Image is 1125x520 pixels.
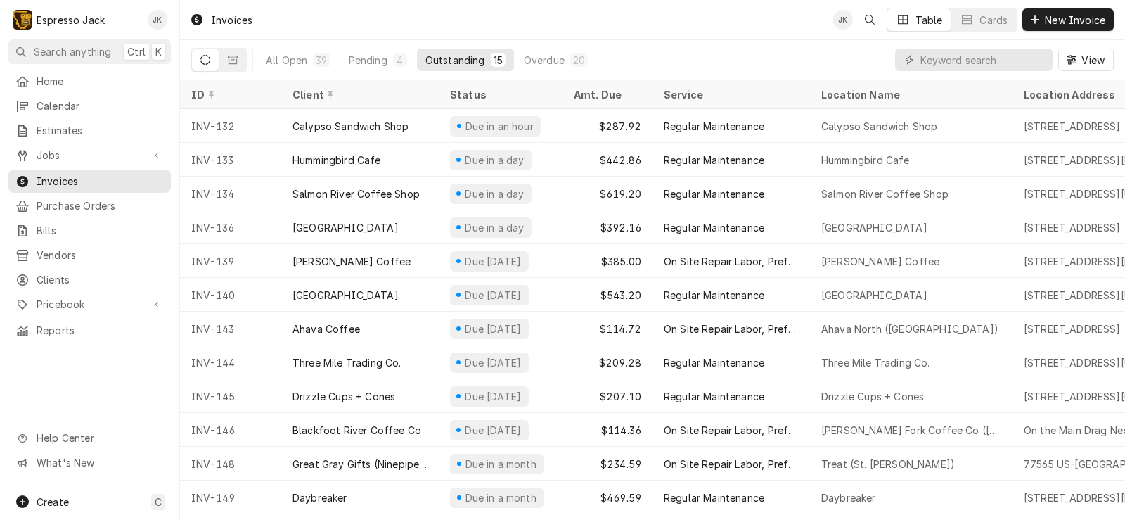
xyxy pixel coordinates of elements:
span: Pricebook [37,297,143,312]
div: Due [DATE] [463,355,523,370]
div: JK [833,10,853,30]
div: [STREET_ADDRESS] [1024,220,1121,235]
div: Salmon River Coffee Shop [292,186,420,201]
div: Treat (St. [PERSON_NAME]) [821,457,955,471]
input: Keyword search [920,49,1046,71]
div: $114.72 [562,312,652,345]
div: Due in a day [463,220,526,235]
div: Drizzle Cups + Cones [821,389,924,404]
div: Jack Kehoe's Avatar [833,10,853,30]
div: [GEOGRAPHIC_DATA] [821,288,927,303]
span: Create [37,496,69,508]
div: Due [DATE] [463,322,523,336]
div: Location Name [821,87,998,102]
div: Hummingbird Cafe [821,153,910,167]
a: Go to Jobs [8,144,171,167]
span: Calendar [37,99,164,113]
div: Due in a month [463,457,538,471]
span: Ctrl [127,44,146,59]
span: Purchase Orders [37,198,164,213]
div: Overdue [524,53,565,68]
div: Three Mile Trading Co. [292,355,401,370]
div: Regular Maintenance [664,490,764,505]
div: JK [148,10,167,30]
div: Regular Maintenance [664,389,764,404]
div: $234.59 [562,447,652,481]
div: Due in a month [463,490,538,505]
div: INV-144 [180,345,281,379]
button: Search anythingCtrlK [8,39,171,64]
div: $209.28 [562,345,652,379]
div: Table [915,13,943,27]
div: Calypso Sandwich Shop [821,119,937,134]
div: [STREET_ADDRESS] [1024,322,1121,336]
div: Outstanding [425,53,485,68]
div: Due [DATE] [463,423,523,438]
div: $287.92 [562,109,652,143]
div: Due [DATE] [463,389,523,404]
div: [GEOGRAPHIC_DATA] [821,220,927,235]
a: Go to Help Center [8,426,171,450]
div: INV-145 [180,379,281,413]
div: E [13,10,32,30]
div: Due [DATE] [463,254,523,269]
div: Due in a day [463,153,526,167]
div: Blackfoot River Coffee Co [292,423,421,438]
div: Due [DATE] [463,288,523,303]
span: What's New [37,455,162,470]
div: Three Mile Trading Co. [821,355,930,370]
div: INV-134 [180,177,281,210]
div: Daybreaker [292,490,347,505]
a: Bills [8,219,171,242]
div: Due in an hour [463,119,535,134]
div: Status [450,87,548,102]
div: $619.20 [562,177,652,210]
div: INV-140 [180,278,281,312]
div: $385.00 [562,244,652,278]
div: $469.59 [562,481,652,514]
span: Estimates [37,123,164,138]
div: On Site Repair Labor, Prefered Rate, Regular Hours [664,254,799,269]
div: Client [292,87,425,102]
div: $543.20 [562,278,652,312]
div: All Open [266,53,307,68]
div: INV-136 [180,210,281,244]
span: Home [37,74,164,89]
span: Bills [37,223,164,238]
a: Go to What's New [8,451,171,474]
span: K [155,44,162,59]
span: New Invoice [1042,13,1108,27]
a: Invoices [8,170,171,193]
div: Regular Maintenance [664,355,764,370]
div: $114.36 [562,413,652,447]
div: [GEOGRAPHIC_DATA] [292,288,399,303]
button: Open search [859,8,881,31]
a: Vendors [8,243,171,267]
div: Ahava Coffee [292,322,360,336]
span: Search anything [34,44,111,59]
span: Clients [37,272,164,287]
span: C [155,495,162,509]
div: ID [191,87,267,102]
span: Vendors [37,248,164,262]
div: INV-148 [180,447,281,481]
span: Jobs [37,148,143,163]
span: Reports [37,323,164,338]
div: $392.16 [562,210,652,244]
div: On Site Repair Labor, Prefered Rate, Regular Hours [664,423,799,438]
div: Espresso Jack [37,13,105,27]
span: View [1079,53,1107,68]
div: Calypso Sandwich Shop [292,119,409,134]
div: [STREET_ADDRESS] [1024,119,1121,134]
a: Estimates [8,119,171,142]
div: On Site Repair Labor, Prefered Rate, Regular Hours [664,457,799,471]
div: Pending [349,53,387,68]
a: Go to Pricebook [8,293,171,316]
div: Salmon River Coffee Shop [821,186,949,201]
a: Purchase Orders [8,194,171,217]
div: INV-132 [180,109,281,143]
div: INV-146 [180,413,281,447]
div: Regular Maintenance [664,153,764,167]
div: Great Gray Gifts (Ninepipes Lodge) [292,457,427,471]
a: Calendar [8,94,171,118]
